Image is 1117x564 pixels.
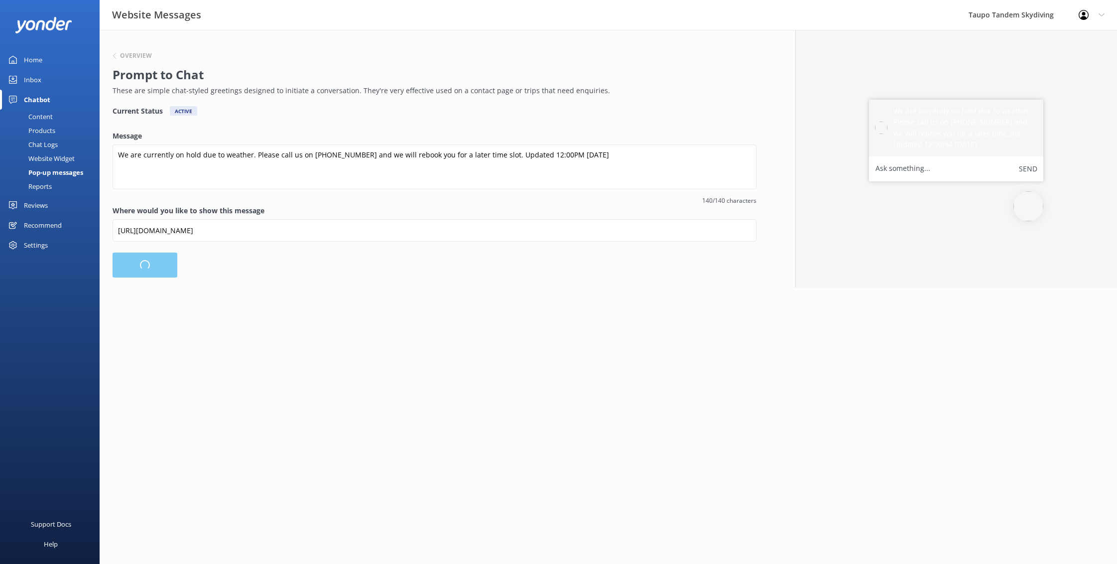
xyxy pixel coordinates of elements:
div: Products [6,124,55,138]
a: Chat Logs [6,138,100,151]
button: Send [1019,162,1037,175]
h2: Prompt to Chat [113,65,751,84]
a: Reports [6,179,100,193]
p: These are simple chat-styled greetings designed to initiate a conversation. They're very effectiv... [113,85,751,96]
h5: We are currently on hold due to weather. Please call us on [PHONE_NUMBER] and we will rebook you ... [893,106,1037,150]
div: Chatbot [24,90,50,110]
div: Inbox [24,70,41,90]
h6: Overview [120,53,152,59]
label: Where would you like to show this message [113,205,756,216]
img: yonder-white-logo.png [15,17,72,33]
h4: Current Status [113,106,163,116]
div: Settings [24,235,48,255]
button: Overview [113,53,152,59]
div: Pop-up messages [6,165,83,179]
div: Reviews [24,195,48,215]
div: Recommend [24,215,62,235]
div: Website Widget [6,151,75,165]
a: Products [6,124,100,138]
div: Home [24,50,42,70]
div: Content [6,110,53,124]
input: https://www.example.com/page [113,219,756,242]
span: 140/140 characters [113,196,756,205]
div: Help [44,534,58,554]
div: Chat Logs [6,138,58,151]
label: Ask something... [875,162,930,175]
textarea: We are currently on hold due to weather. Please call us on [PHONE_NUMBER] and we will rebook you ... [113,144,756,189]
a: Pop-up messages [6,165,100,179]
div: Active [170,106,197,116]
div: Reports [6,179,52,193]
a: Content [6,110,100,124]
h3: Website Messages [112,7,201,23]
a: Website Widget [6,151,100,165]
div: Support Docs [31,514,71,534]
label: Message [113,131,756,141]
